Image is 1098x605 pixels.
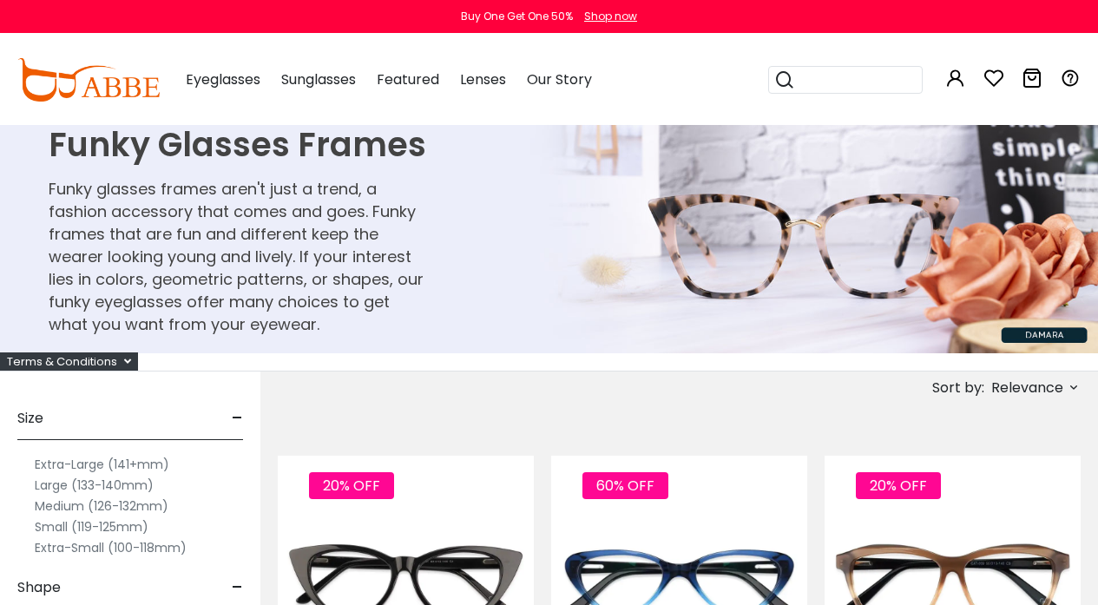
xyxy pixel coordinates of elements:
[232,398,243,439] span: -
[575,9,637,23] a: Shop now
[582,472,668,499] span: 60% OFF
[932,378,984,398] span: Sort by:
[309,472,394,499] span: 20% OFF
[527,69,592,89] span: Our Story
[35,496,168,516] label: Medium (126-132mm)
[186,69,260,89] span: Eyeglasses
[856,472,941,499] span: 20% OFF
[49,125,432,165] h1: Funky Glasses Frames
[460,69,506,89] span: Lenses
[17,398,43,439] span: Size
[49,178,432,336] p: Funky glasses frames aren't just a trend, a fashion accessory that comes and goes. Funky frames t...
[35,516,148,537] label: Small (119-125mm)
[35,537,187,558] label: Extra-Small (100-118mm)
[17,58,160,102] img: abbeglasses.com
[281,69,356,89] span: Sunglasses
[461,9,573,24] div: Buy One Get One 50%
[991,372,1063,404] span: Relevance
[377,69,439,89] span: Featured
[584,9,637,24] div: Shop now
[35,475,154,496] label: Large (133-140mm)
[35,454,169,475] label: Extra-Large (141+mm)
